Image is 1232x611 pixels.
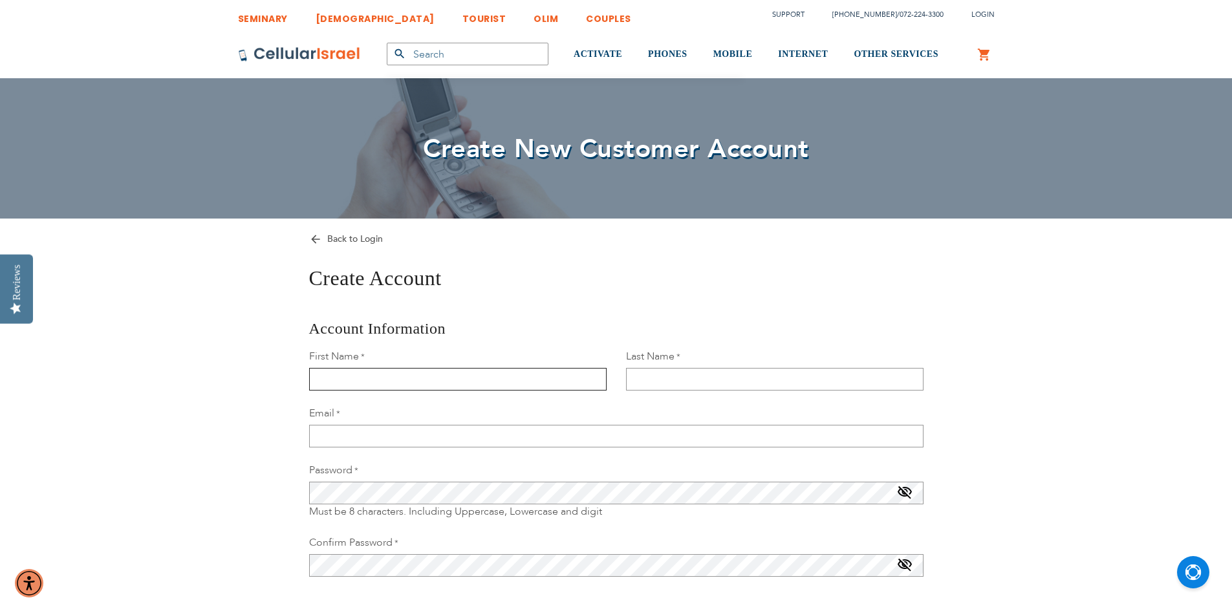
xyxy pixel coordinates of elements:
[316,3,435,27] a: [DEMOGRAPHIC_DATA]
[309,368,607,391] input: First Name
[238,3,288,27] a: SEMINARY
[309,425,924,447] input: Email
[238,47,361,62] img: Cellular Israel Logo
[778,30,828,79] a: INTERNET
[15,569,43,597] div: Accessibility Menu
[586,3,631,27] a: COUPLES
[574,30,622,79] a: ACTIVATE
[309,318,924,339] h3: Account Information
[778,49,828,59] span: INTERNET
[648,30,687,79] a: PHONES
[626,349,675,363] span: Last Name
[309,349,359,363] span: First Name
[713,49,753,59] span: MOBILE
[574,49,622,59] span: ACTIVATE
[832,10,897,19] a: [PHONE_NUMBER]
[772,10,805,19] a: Support
[854,30,938,79] a: OTHER SERVICES
[309,406,334,420] span: Email
[309,266,442,290] span: Create Account
[900,10,944,19] a: 072-224-3300
[11,264,23,300] div: Reviews
[423,131,809,167] span: Create New Customer Account
[309,504,602,519] span: Must be 8 characters. Including Uppercase, Lowercase and digit
[713,30,753,79] a: MOBILE
[327,233,383,245] span: Back to Login
[387,43,548,65] input: Search
[309,535,393,550] span: Confirm Password
[648,49,687,59] span: PHONES
[462,3,506,27] a: TOURIST
[309,233,383,245] a: Back to Login
[971,10,995,19] span: Login
[626,368,924,391] input: Last Name
[309,463,352,477] span: Password
[819,5,944,24] li: /
[534,3,558,27] a: OLIM
[854,49,938,59] span: OTHER SERVICES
